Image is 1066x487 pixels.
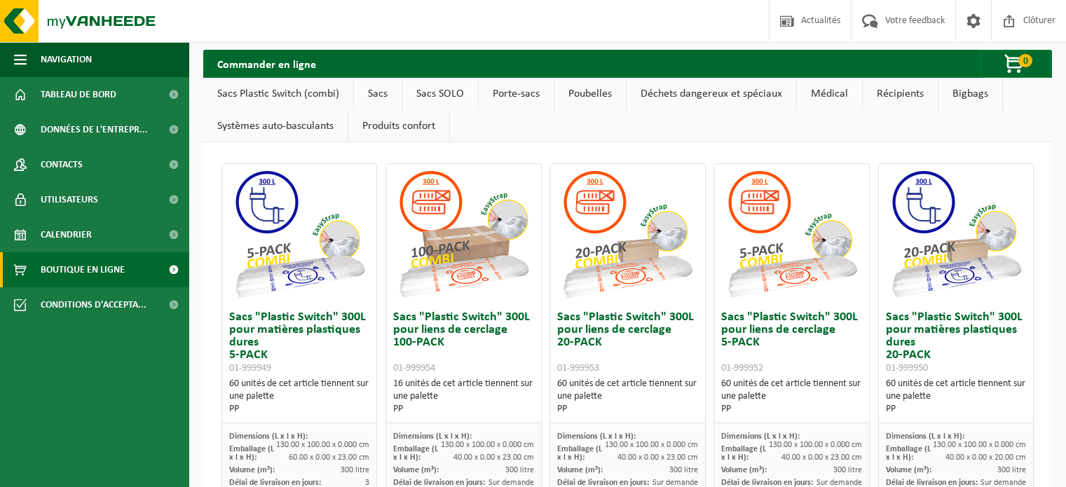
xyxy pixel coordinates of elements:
[797,78,862,110] a: Médical
[721,378,861,416] div: 60 unités de cet article tiennent sur une palette
[41,42,92,77] span: Navigation
[997,466,1026,474] span: 300 litre
[721,445,766,462] span: Emballage (L x l x H):
[557,466,603,474] span: Volume (m³):
[393,311,533,374] h3: Sacs "Plastic Switch" 300L pour liens de cerclage 100-PACK
[886,164,1026,304] img: 01-999950
[557,311,697,374] h3: Sacs "Plastic Switch" 300L pour liens de cerclage 20-PACK
[886,479,978,487] span: Délai de livraison en jours:
[229,164,369,304] img: 01-999949
[276,441,369,449] span: 130.00 x 100.00 x 0.000 cm
[554,78,626,110] a: Poubelles
[393,164,533,304] img: 01-999954
[229,403,369,416] div: PP
[945,453,1026,462] span: 40.00 x 0.00 x 20.00 cm
[229,445,274,462] span: Emballage (L x l x H):
[938,78,1002,110] a: Bigbags
[365,479,369,487] span: 3
[203,78,353,110] a: Sacs Plastic Switch (combi)
[886,403,1026,416] div: PP
[393,378,533,416] div: 16 unités de cet article tiennent sur une palette
[354,78,402,110] a: Sacs
[721,403,861,416] div: PP
[886,445,931,462] span: Emballage (L x l x H):
[721,363,763,373] span: 01-999952
[721,311,861,374] h3: Sacs "Plastic Switch" 300L pour liens de cerclage 5-PACK
[393,466,439,474] span: Volume (m³):
[505,466,534,474] span: 300 litre
[605,441,698,449] span: 130.00 x 100.00 x 0.000 cm
[203,110,348,142] a: Systèmes auto-basculants
[769,441,862,449] span: 130.00 x 100.00 x 0.000 cm
[41,112,148,147] span: Données de l'entrepr...
[229,479,321,487] span: Délai de livraison en jours:
[41,287,146,322] span: Conditions d'accepta...
[816,479,862,487] span: Sur demande
[1018,54,1032,67] span: 0
[479,78,554,110] a: Porte-sacs
[229,432,308,441] span: Dimensions (L x l x H):
[886,432,964,441] span: Dimensions (L x l x H):
[441,441,534,449] span: 130.00 x 100.00 x 0.000 cm
[229,311,369,374] h3: Sacs "Plastic Switch" 300L pour matières plastiques dures 5-PACK
[721,466,767,474] span: Volume (m³):
[557,432,636,441] span: Dimensions (L x l x H):
[886,466,931,474] span: Volume (m³):
[348,110,449,142] a: Produits confort
[669,466,698,474] span: 300 litre
[402,78,478,110] a: Sacs SOLO
[41,252,125,287] span: Boutique en ligne
[453,453,534,462] span: 40.00 x 0.00 x 23.00 cm
[41,217,92,252] span: Calendrier
[980,50,1051,78] button: 0
[933,441,1026,449] span: 130.00 x 100.00 x 0.000 cm
[557,403,697,416] div: PP
[886,363,928,373] span: 01-999950
[721,479,813,487] span: Délai de livraison en jours:
[886,378,1026,416] div: 60 unités de cet article tiennent sur une palette
[393,403,533,416] div: PP
[203,50,330,77] h2: Commander en ligne
[393,432,472,441] span: Dimensions (L x l x H):
[722,164,862,304] img: 01-999952
[341,466,369,474] span: 300 litre
[557,479,649,487] span: Délai de livraison en jours:
[229,378,369,416] div: 60 unités de cet article tiennent sur une palette
[229,466,275,474] span: Volume (m³):
[863,78,938,110] a: Récipients
[557,378,697,416] div: 60 unités de cet article tiennent sur une palette
[980,479,1026,487] span: Sur demande
[41,77,116,112] span: Tableau de bord
[627,78,796,110] a: Déchets dangereux et spéciaux
[557,445,602,462] span: Emballage (L x l x H):
[886,311,1026,374] h3: Sacs "Plastic Switch" 300L pour matières plastiques dures 20-PACK
[393,479,485,487] span: Délai de livraison en jours:
[617,453,698,462] span: 40.00 x 0.00 x 23.00 cm
[781,453,862,462] span: 40.00 x 0.00 x 23.00 cm
[393,363,435,373] span: 01-999954
[833,466,862,474] span: 300 litre
[557,363,599,373] span: 01-999953
[721,432,800,441] span: Dimensions (L x l x H):
[488,479,534,487] span: Sur demande
[652,479,698,487] span: Sur demande
[41,147,83,182] span: Contacts
[289,453,369,462] span: 60.00 x 0.00 x 23.00 cm
[557,164,697,304] img: 01-999953
[393,445,438,462] span: Emballage (L x l x H):
[41,182,98,217] span: Utilisateurs
[229,363,271,373] span: 01-999949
